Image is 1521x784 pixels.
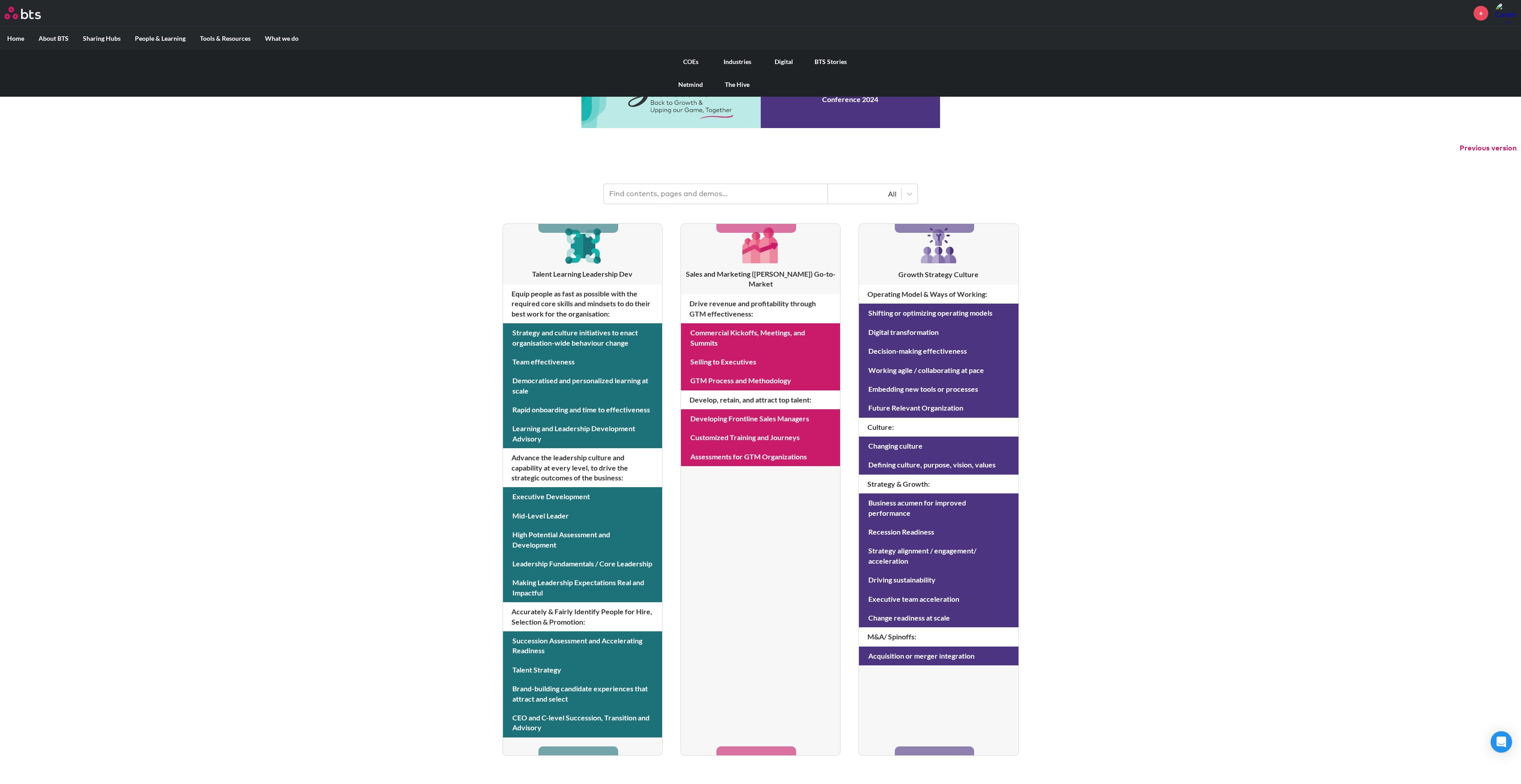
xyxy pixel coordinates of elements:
[503,284,662,323] h4: Equip people as fast as possible with the required core skills and mindsets to do their best work...
[681,269,840,289] h3: Sales and Marketing ([PERSON_NAME]) Go-to-Market
[1495,2,1517,24] img: Carolina Sevilla
[1460,143,1517,153] button: Previous version
[859,270,1018,279] h3: Growth Strategy Culture
[859,627,1018,646] h4: M&A/ Spinoffs :
[76,27,128,50] label: Sharing Hubs
[1473,6,1488,21] a: +
[193,27,258,50] label: Tools & Resources
[31,27,76,50] label: About BTS
[681,390,840,409] h4: Develop, retain, and attract top talent :
[503,269,662,279] h3: Talent Learning Leadership Dev
[503,602,662,631] h4: Accurately & Fairly Identify People for Hire, Selection & Promotion :
[739,224,782,266] img: [object Object]
[561,224,604,266] img: [object Object]
[258,27,306,50] label: What we do
[859,285,1018,304] h4: Operating Model & Ways of Working :
[1495,2,1517,24] a: Profile
[832,189,897,199] div: All
[4,7,57,19] a: Go home
[859,475,1018,493] h4: Strategy & Growth :
[503,448,662,487] h4: Advance the leadership culture and capability at every level, to drive the strategic outcomes of ...
[681,294,840,323] h4: Drive revenue and profitability through GTM effectiveness :
[604,184,828,204] input: Find contents, pages and demos...
[1491,731,1512,753] div: Open Intercom Messenger
[4,7,41,19] img: BTS Logo
[128,27,193,50] label: People & Learning
[917,224,960,267] img: [object Object]
[859,418,1018,437] h4: Culture :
